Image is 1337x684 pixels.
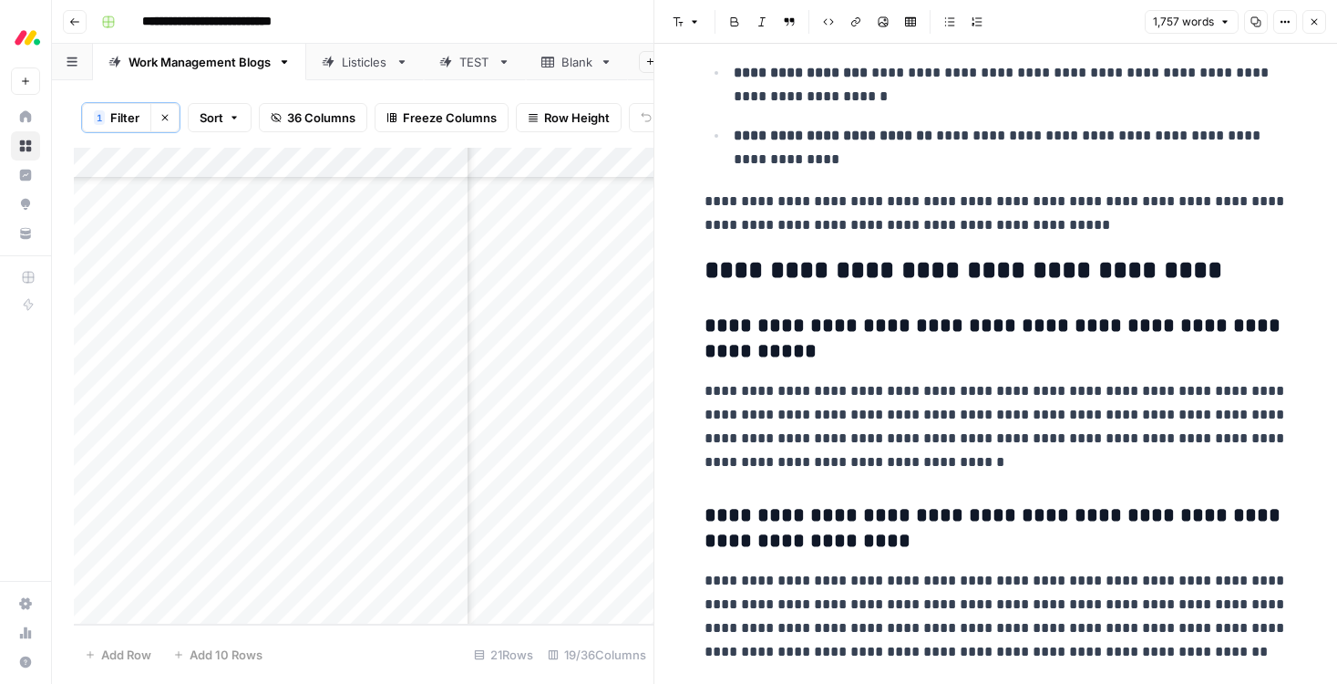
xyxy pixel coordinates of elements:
[97,110,102,125] span: 1
[190,646,262,664] span: Add 10 Rows
[1145,10,1239,34] button: 1,757 words
[259,103,367,132] button: 36 Columns
[11,618,40,648] a: Usage
[200,109,223,127] span: Sort
[306,44,424,80] a: Listicles
[82,103,150,132] button: 1Filter
[11,161,40,190] a: Insights
[74,640,162,669] button: Add Row
[11,219,40,248] a: Your Data
[11,15,40,60] button: Workspace: Monday.com
[11,131,40,161] a: Browse
[110,109,139,127] span: Filter
[11,190,40,219] a: Opportunities
[11,648,40,677] button: Help + Support
[516,103,622,132] button: Row Height
[93,44,306,80] a: Work Management Blogs
[188,103,252,132] button: Sort
[342,53,388,71] div: Listicles
[375,103,509,132] button: Freeze Columns
[1153,14,1214,30] span: 1,757 words
[403,109,497,127] span: Freeze Columns
[11,102,40,131] a: Home
[11,589,40,618] a: Settings
[129,53,271,71] div: Work Management Blogs
[561,53,592,71] div: Blank
[544,109,610,127] span: Row Height
[94,110,105,125] div: 1
[101,646,151,664] span: Add Row
[459,53,490,71] div: TEST
[162,640,273,669] button: Add 10 Rows
[11,21,44,54] img: Monday.com Logo
[424,44,526,80] a: TEST
[540,640,653,669] div: 19/36 Columns
[287,109,355,127] span: 36 Columns
[467,640,540,669] div: 21 Rows
[526,44,628,80] a: Blank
